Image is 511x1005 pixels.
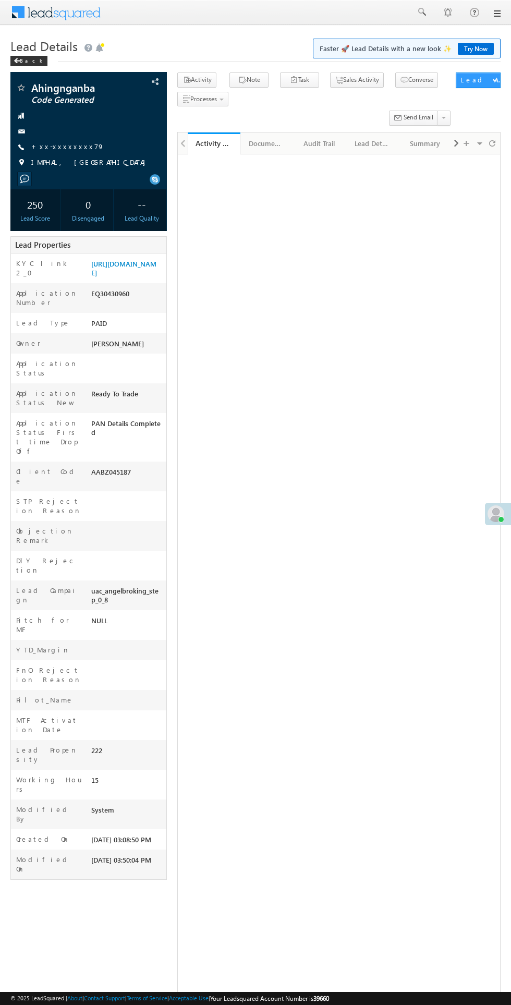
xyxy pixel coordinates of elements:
label: Application Status New [16,389,81,407]
a: Summary [399,132,452,154]
div: [DATE] 03:50:04 PM [89,855,166,869]
label: FnO Rejection Reason [16,665,81,684]
label: STP Rejection Reason [16,497,81,515]
label: YTD_Margin [16,645,70,655]
label: Client Code [16,467,81,486]
div: AABZ045187 [89,467,166,481]
span: 39660 [313,995,329,1002]
div: 222 [89,745,166,760]
div: Lead Score [13,214,57,223]
div: Documents [249,137,284,150]
label: Lead Campaign [16,586,81,604]
label: Owner [16,338,41,348]
span: Lead Details [10,38,78,54]
button: Note [229,72,269,88]
a: Try Now [458,43,494,55]
label: Pitch for MF [16,615,81,634]
span: Processes [190,95,217,103]
div: -- [119,195,164,214]
div: Lead Details [355,137,390,150]
label: Objection Remark [16,526,81,545]
label: DIY Rejection [16,556,81,575]
button: Task [280,72,319,88]
div: Disengaged [66,214,111,223]
button: Converse [395,72,438,88]
li: Activity History [188,132,240,153]
label: Pilot_Name [16,695,74,705]
div: 250 [13,195,57,214]
a: Activity History [188,132,240,154]
li: Lead Details [346,132,399,153]
button: Send Email [389,111,438,126]
span: Your Leadsquared Account Number is [210,995,329,1002]
a: +xx-xxxxxxxx79 [31,142,104,151]
a: About [67,995,82,1001]
a: Contact Support [84,995,125,1001]
div: Ready To Trade [89,389,166,403]
span: [PERSON_NAME] [91,339,144,348]
div: Summary [407,137,442,150]
label: Application Status First time Drop Off [16,418,81,456]
div: EQ30430960 [89,288,166,303]
button: Lead Actions [456,72,501,88]
label: MTF Activation Date [16,716,81,734]
a: Audit Trail [293,132,346,154]
span: IMPHAL, [GEOGRAPHIC_DATA] [31,158,151,168]
span: Code Generated [31,95,126,105]
button: Activity [177,72,216,88]
label: Created On [16,834,70,844]
a: Terms of Service [127,995,167,1001]
div: PAID [89,318,166,333]
div: Lead Actions [460,75,505,84]
div: 15 [89,775,166,790]
div: Back [10,56,47,66]
label: Application Number [16,288,81,307]
a: Back [10,55,53,64]
a: Documents [240,132,293,154]
div: Lead Quality [119,214,164,223]
div: Audit Trail [301,137,336,150]
span: © 2025 LeadSquared | | | | | [10,994,329,1003]
a: Lead Details [346,132,399,154]
button: Processes [177,92,228,107]
label: Lead Propensity [16,745,81,764]
label: Modified On [16,855,81,874]
label: Modified By [16,805,81,824]
span: Faster 🚀 Lead Details with a new look ✨ [320,43,494,54]
div: System [89,805,166,819]
label: Working Hours [16,775,81,794]
div: Activity History [196,138,233,148]
div: NULL [89,615,166,630]
label: Lead Type [16,318,70,328]
span: Send Email [404,113,433,122]
a: [URL][DOMAIN_NAME] [91,259,156,277]
label: Application Status [16,359,81,378]
label: KYC link 2_0 [16,259,81,277]
span: Ahingnganba [31,82,126,93]
div: PAN Details Completed [89,418,166,442]
a: Acceptable Use [169,995,209,1001]
div: [DATE] 03:08:50 PM [89,834,166,849]
button: Sales Activity [330,72,384,88]
div: uac_angelbroking_step_0_8 [89,586,166,609]
div: 0 [66,195,111,214]
span: Lead Properties [15,239,70,250]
